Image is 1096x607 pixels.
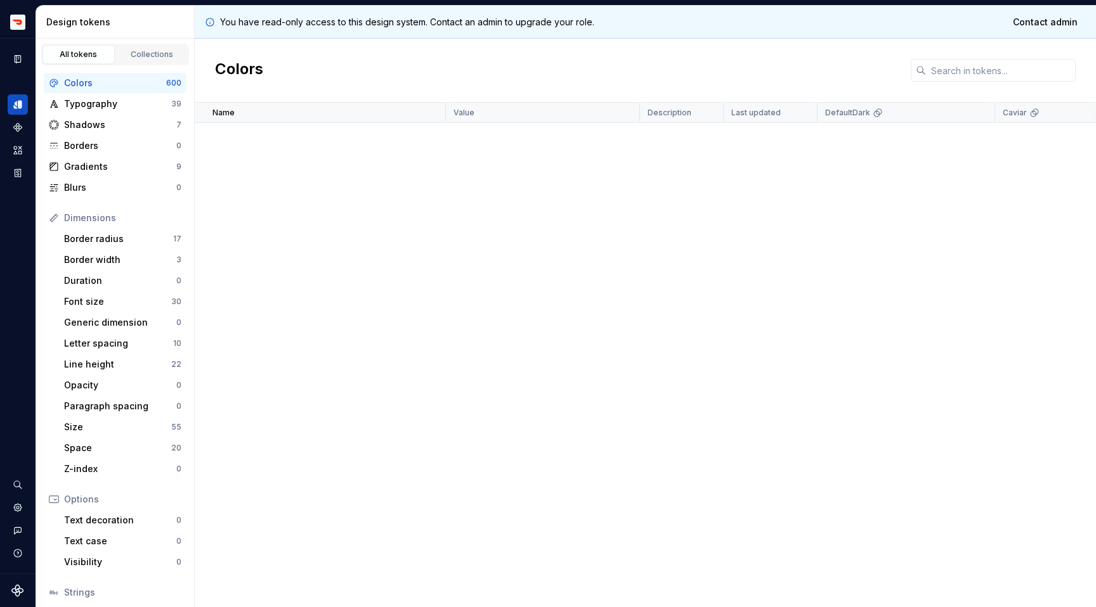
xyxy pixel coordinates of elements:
[166,78,181,88] div: 600
[171,443,181,453] div: 20
[59,229,186,249] a: Border radius17
[59,291,186,312] a: Font size30
[11,584,24,597] svg: Supernova Logo
[64,274,176,287] div: Duration
[59,250,186,270] a: Border width3
[176,557,181,567] div: 0
[176,162,181,172] div: 9
[176,317,181,328] div: 0
[173,234,181,244] div: 17
[64,379,176,392] div: Opacity
[121,49,184,60] div: Collections
[176,380,181,390] div: 0
[176,120,181,130] div: 7
[171,359,181,369] div: 22
[176,515,181,525] div: 0
[1003,108,1027,118] p: Caviar
[64,160,176,173] div: Gradients
[64,316,176,329] div: Generic dimension
[44,157,186,177] a: Gradients9
[1013,16,1078,29] span: Contact admin
[648,108,691,118] p: Description
[46,16,189,29] div: Design tokens
[64,586,181,599] div: Strings
[8,475,28,495] button: Search ⌘K
[59,354,186,374] a: Line height22
[44,177,186,198] a: Blurs0
[64,463,176,475] div: Z-index
[8,497,28,518] a: Settings
[176,536,181,546] div: 0
[59,375,186,395] a: Opacity0
[10,15,25,30] img: bd52d190-91a7-4889-9e90-eccda45865b1.png
[59,271,186,291] a: Duration0
[64,233,173,245] div: Border radius
[44,73,186,93] a: Colors600
[64,514,176,527] div: Text decoration
[64,337,173,350] div: Letter spacing
[59,396,186,416] a: Paragraph spacing0
[176,276,181,286] div: 0
[64,212,181,224] div: Dimensions
[8,520,28,540] button: Contact support
[64,358,171,371] div: Line height
[173,338,181,348] div: 10
[44,136,186,156] a: Borders0
[64,442,171,454] div: Space
[8,94,28,115] a: Design tokens
[176,141,181,151] div: 0
[8,140,28,160] a: Assets
[731,108,781,118] p: Last updated
[8,117,28,137] a: Components
[8,163,28,183] a: Storybook stories
[1005,11,1086,34] a: Contact admin
[64,400,176,412] div: Paragraph spacing
[171,99,181,109] div: 39
[59,531,186,551] a: Text case0
[176,401,181,411] div: 0
[176,464,181,474] div: 0
[59,552,186,572] a: Visibility0
[171,297,181,307] div: 30
[47,49,110,60] div: All tokens
[64,295,171,308] div: Font size
[59,333,186,354] a: Letter spacing10
[64,181,176,194] div: Blurs
[64,98,171,110] div: Typography
[64,118,176,131] div: Shadows
[453,108,474,118] p: Value
[926,59,1076,82] input: Search in tokens...
[64,253,176,266] div: Border width
[220,16,594,29] p: You have read-only access to this design system. Contact an admin to upgrade your role.
[64,493,181,506] div: Options
[64,139,176,152] div: Borders
[215,59,263,82] h2: Colors
[176,182,181,193] div: 0
[59,312,186,333] a: Generic dimension0
[64,77,166,89] div: Colors
[59,459,186,479] a: Z-index0
[59,417,186,437] a: Size55
[64,421,171,433] div: Size
[59,438,186,458] a: Space20
[44,94,186,114] a: Typography39
[212,108,235,118] p: Name
[44,115,186,135] a: Shadows7
[64,556,176,568] div: Visibility
[64,535,176,547] div: Text case
[825,108,870,118] p: DefaultDark
[176,255,181,265] div: 3
[59,510,186,530] a: Text decoration0
[171,422,181,432] div: 55
[8,49,28,69] a: Documentation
